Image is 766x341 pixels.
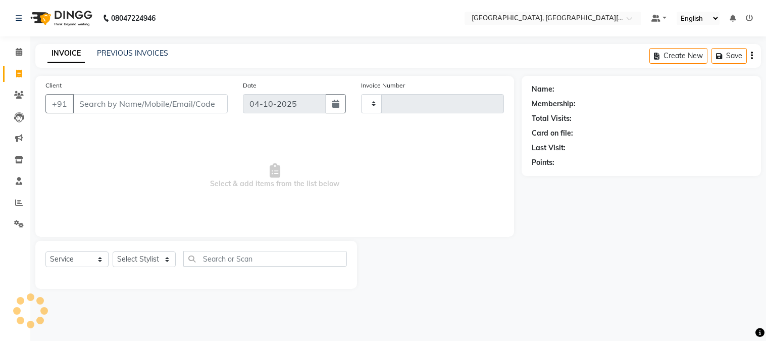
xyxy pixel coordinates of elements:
button: Create New [649,48,707,64]
button: Save [711,48,747,64]
label: Invoice Number [361,81,405,90]
b: 08047224946 [111,4,156,32]
label: Client [45,81,62,90]
a: INVOICE [47,45,85,63]
input: Search by Name/Mobile/Email/Code [73,94,228,113]
div: Card on file: [532,128,573,139]
a: PREVIOUS INVOICES [97,49,168,58]
img: logo [26,4,95,32]
button: +91 [45,94,74,113]
div: Points: [532,157,554,168]
span: Select & add items from the list below [45,125,504,227]
div: Name: [532,84,554,95]
label: Date [243,81,257,90]
div: Total Visits: [532,113,572,124]
div: Last Visit: [532,143,566,153]
input: Search or Scan [183,251,347,267]
div: Membership: [532,99,576,109]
